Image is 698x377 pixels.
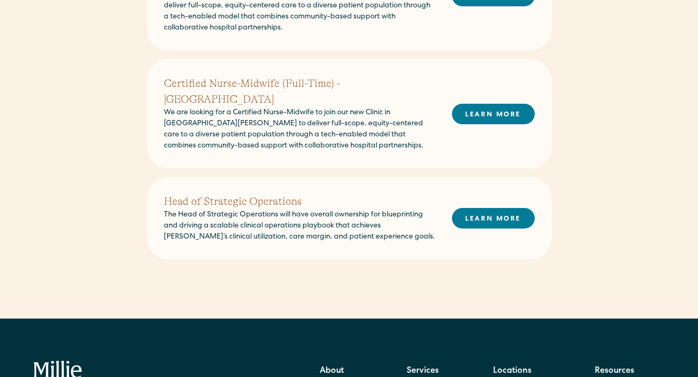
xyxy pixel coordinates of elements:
p: We are looking for a Certified Nurse-Midwife to join our new Clinic in [GEOGRAPHIC_DATA][PERSON_N... [164,107,435,152]
strong: Resources [595,367,634,375]
strong: Services [407,367,439,375]
a: LEARN MORE [452,104,535,124]
strong: Locations [493,367,532,375]
h2: Certified Nurse-Midwife (Full-Time) - [GEOGRAPHIC_DATA] [164,76,435,107]
p: The Head of Strategic Operations will have overall ownership for blueprinting and driving a scala... [164,210,435,243]
a: LEARN MORE [452,208,535,229]
h2: Head of Strategic Operations [164,194,435,210]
